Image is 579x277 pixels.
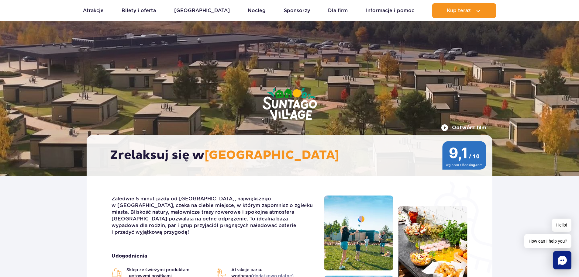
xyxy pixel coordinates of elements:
a: Informacje i pomoc [366,3,414,18]
a: Sponsorzy [284,3,310,18]
button: Kup teraz [432,3,496,18]
div: Chat [553,251,571,269]
img: Suntago Village [238,64,341,145]
span: Hello! [552,219,571,232]
a: Bilety i oferta [122,3,156,18]
a: Dla firm [328,3,348,18]
a: [GEOGRAPHIC_DATA] [174,3,230,18]
a: Atrakcje [83,3,104,18]
p: Zaledwie 5 minut jazdy od [GEOGRAPHIC_DATA], największego w [GEOGRAPHIC_DATA], czeka na ciebie mi... [112,196,315,236]
h2: Zrelaksuj się w [110,148,475,163]
span: How can I help you? [524,234,571,248]
span: [GEOGRAPHIC_DATA] [205,148,339,163]
button: Odtwórz film [441,124,486,131]
strong: Udogodnienia [112,253,315,259]
span: Kup teraz [447,8,471,13]
a: Nocleg [248,3,266,18]
img: 9,1/10 wg ocen z Booking.com [442,141,486,170]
